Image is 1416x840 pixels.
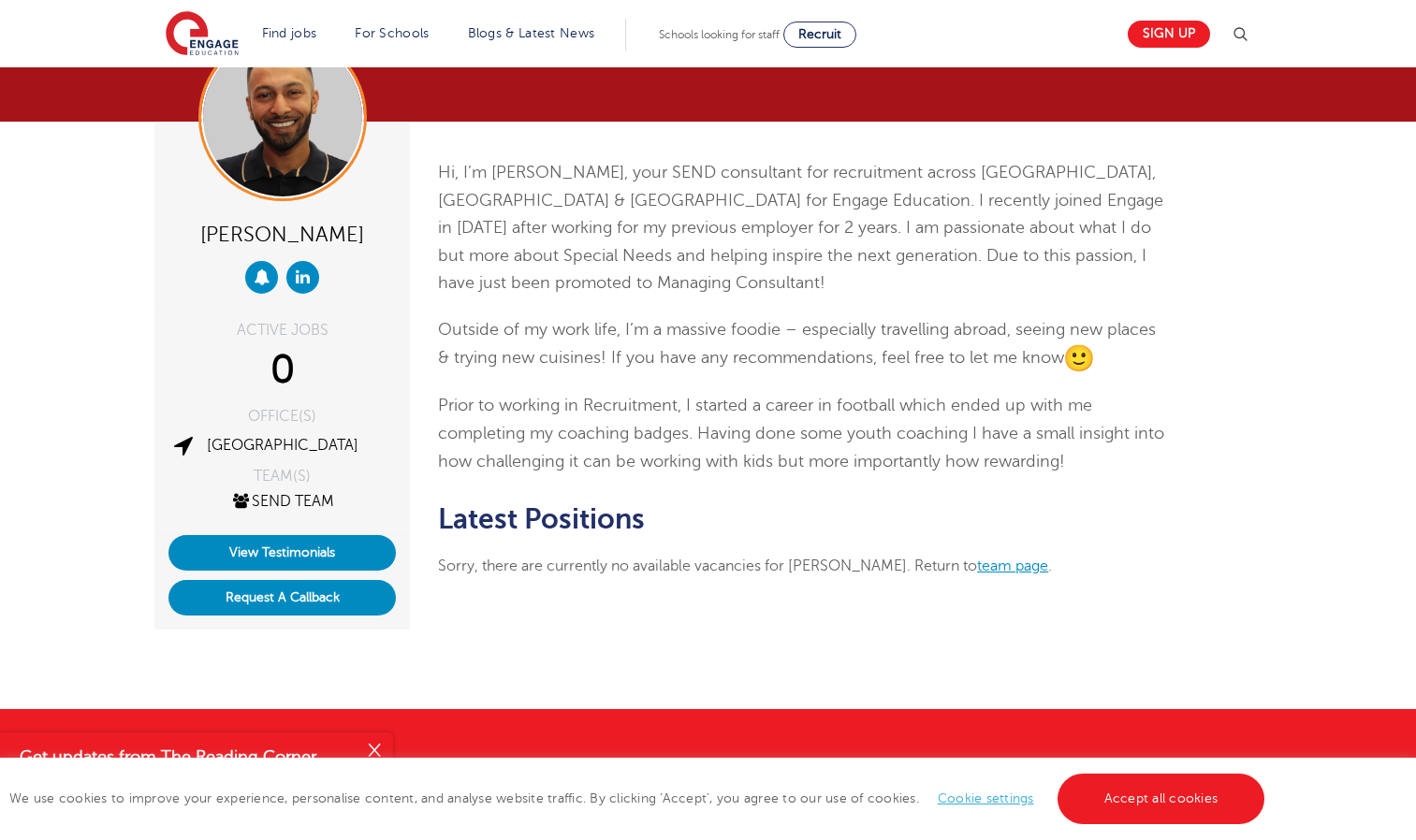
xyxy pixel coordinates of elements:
[438,320,1156,367] span: Outside of my work life, I’m a massive foodie – especially travelling abroad, seeing new places &...
[168,323,396,338] div: ACTIVE JOBS
[168,580,396,616] button: Request A Callback
[207,437,358,454] a: [GEOGRAPHIC_DATA]
[168,409,396,424] div: OFFICE(S)
[1064,343,1094,373] img: ?
[230,493,334,510] a: SEND Team
[168,215,396,252] div: [PERSON_NAME]
[168,535,396,571] a: View Testimonials
[938,791,1034,805] a: Cookie settings
[166,11,239,58] img: Engage Education
[356,732,393,770] button: Close
[659,28,780,41] span: Schools looking for staff
[1058,774,1265,824] a: Accept all cookies
[438,554,1167,578] p: Sorry, there are currently no available vacancies for [PERSON_NAME]. Return to .
[9,791,1269,805] span: We use cookies to improve your experience, personalise content, and analyse website traffic. By c...
[468,26,595,40] a: Blogs & Latest News
[262,26,317,40] a: Find jobs
[438,163,1163,292] span: Hi, I’m [PERSON_NAME], your SEND consultant for recruitment across [GEOGRAPHIC_DATA], [GEOGRAPHIC...
[798,27,841,41] span: Recruit
[977,558,1048,574] a: team page
[168,347,396,394] div: 0
[438,396,1164,470] span: Prior to working in Recruitment, I started a career in football which ended up with me completing...
[1128,21,1210,48] a: Sign up
[168,469,396,484] div: TEAM(S)
[783,22,856,48] a: Recruit
[355,26,429,40] a: For Schools
[20,746,354,769] h4: Get updates from The Reading Corner
[438,503,1167,535] h2: Latest Positions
